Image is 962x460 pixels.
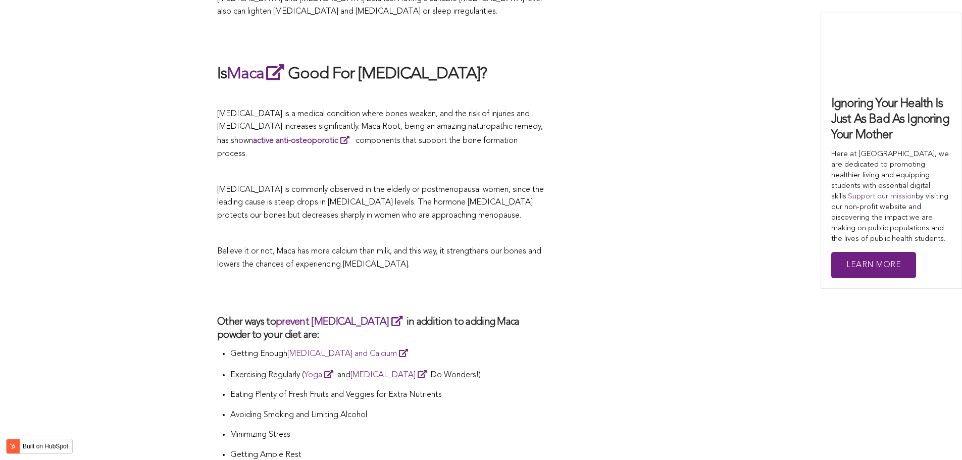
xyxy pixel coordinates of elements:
span: [MEDICAL_DATA] is a medical condition where bones weaken, and the risk of injuries and [MEDICAL_D... [217,110,543,158]
p: Eating Plenty of Fresh Fruits and Veggies for Extra Nutrients [230,389,545,402]
iframe: Chat Widget [912,412,962,460]
p: Exercising Regularly ( and Do Wonders!) [230,368,545,382]
h3: Other ways to in addition to adding Maca powder to your diet are: [217,315,545,342]
a: [MEDICAL_DATA] [350,371,431,379]
p: Avoiding Smoking and Limiting Alcohol [230,409,545,422]
h2: Is Good For [MEDICAL_DATA]? [217,62,545,85]
label: Built on HubSpot [19,440,72,453]
a: active anti-osteoporotic [253,137,353,145]
p: Getting Enough [230,347,545,361]
a: [MEDICAL_DATA] and Calcium [287,350,412,358]
a: Yoga [304,371,337,379]
button: Built on HubSpot [6,439,73,454]
a: prevent [MEDICAL_DATA] [276,317,407,327]
p: Minimizing Stress [230,429,545,442]
img: HubSpot sprocket logo [7,440,19,452]
span: [MEDICAL_DATA] is commonly observed in the elderly or postmenopausal women, since the leading cau... [217,186,544,220]
a: Learn More [831,252,916,279]
span: Believe it or not, Maca has more calcium than milk, and this way, it strengthens our bones and lo... [217,247,541,269]
a: Maca [227,66,288,82]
